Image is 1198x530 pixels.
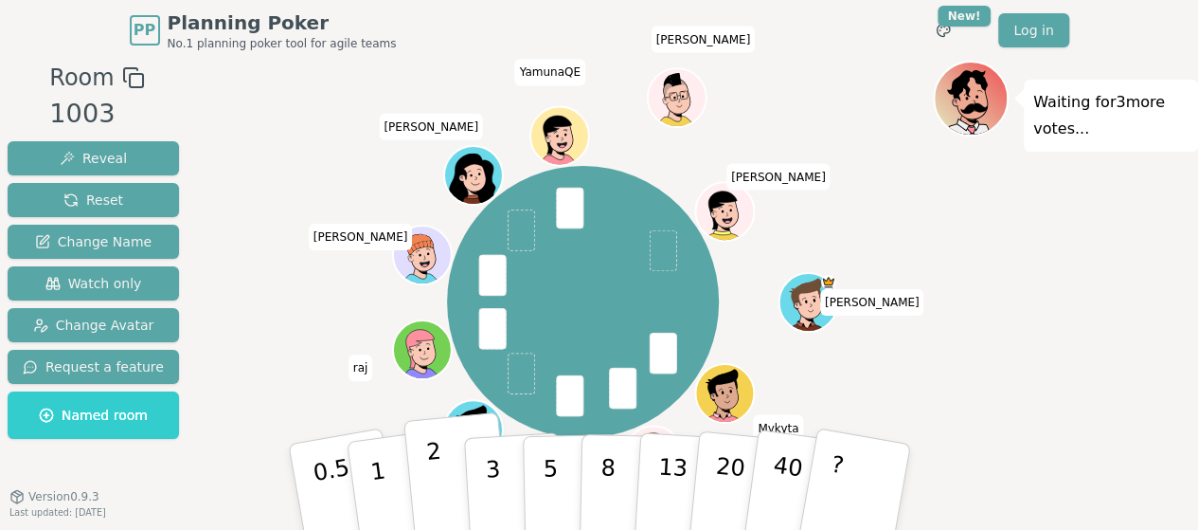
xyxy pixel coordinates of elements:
span: Planning Poker [168,9,397,36]
button: Reset [8,183,179,217]
span: Click to change your name [379,113,483,139]
button: Click to change your avatar [445,402,500,457]
span: Click to change your name [820,289,924,316]
button: Change Name [8,225,179,259]
span: No.1 planning poker tool for agile teams [168,36,397,51]
span: Version 0.9.3 [28,489,99,504]
button: Reveal [8,141,179,175]
span: Colin is the host [821,275,835,289]
span: Reset [63,191,123,210]
span: Named room [39,406,148,425]
span: Click to change your name [309,224,413,250]
a: Log in [998,13,1068,47]
span: Click to change your name [726,163,831,190]
span: Room [49,61,114,95]
button: New! [926,13,960,47]
span: Watch only [45,274,142,293]
span: Click to change your name [753,414,803,441]
span: PP [134,19,155,42]
p: Waiting for 3 more votes... [1033,89,1189,142]
span: Reveal [60,149,127,168]
button: Watch only [8,266,179,301]
button: Named room [8,392,179,439]
button: Version0.9.3 [9,489,99,504]
span: Click to change your name [515,59,585,85]
div: New! [938,6,992,27]
span: Last updated: [DATE] [9,507,106,518]
button: Request a feature [8,350,179,384]
button: Change Avatar [8,308,179,342]
span: Change Name [35,232,152,251]
span: Click to change your name [349,355,373,381]
a: PPPlanning PokerNo.1 planning poker tool for agile teams [130,9,397,51]
span: Change Avatar [33,316,154,335]
span: Request a feature [23,357,164,376]
div: 1003 [49,95,144,134]
span: Click to change your name [652,26,756,52]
